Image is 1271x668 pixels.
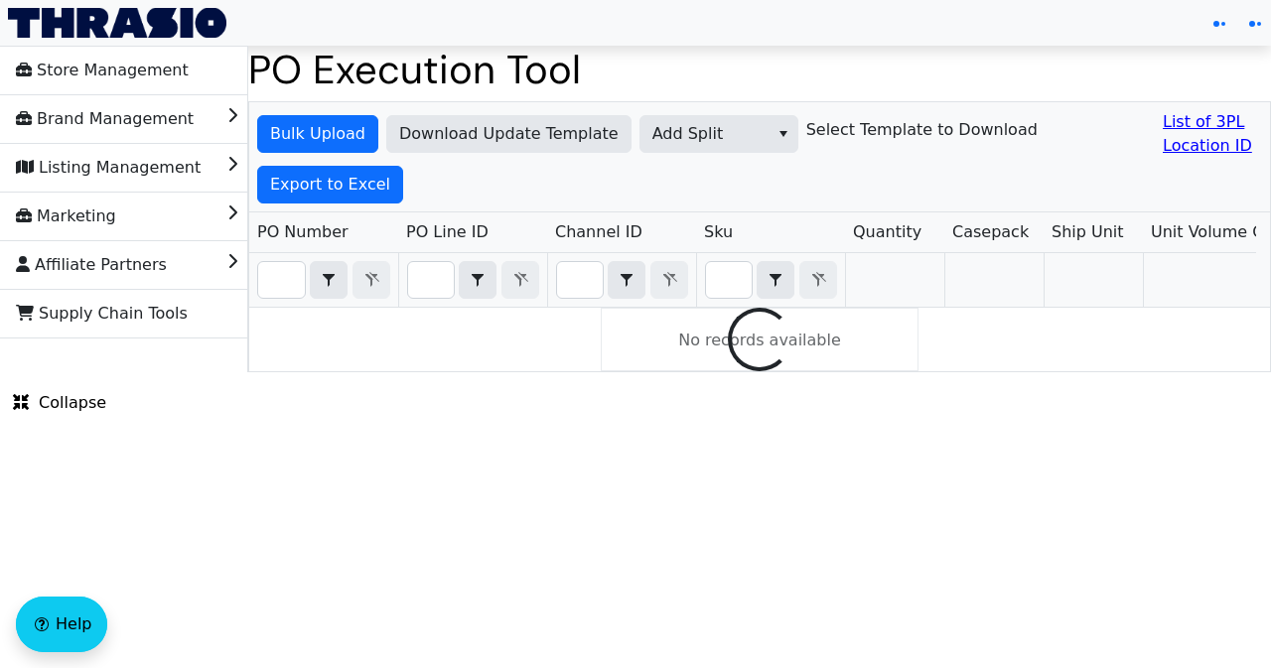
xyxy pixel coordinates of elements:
img: Thrasio Logo [8,8,226,38]
button: Help floatingactionbutton [16,597,107,652]
span: Collapse [13,391,106,415]
span: Add Split [652,122,757,146]
th: Filter [547,253,696,308]
button: Export to Excel [257,166,403,203]
a: List of 3PL Location ID [1163,110,1262,158]
span: Marketing [16,200,116,232]
span: Supply Chain Tools [16,298,188,330]
button: Bulk Upload [257,115,378,153]
span: Download Update Template [399,122,619,146]
span: Choose Operator [310,261,348,299]
input: Filter [557,262,603,298]
h6: Select Template to Download [806,120,1038,139]
span: Export to Excel [270,173,390,197]
th: Filter [696,253,845,308]
span: Ship Unit [1052,220,1124,244]
span: Affiliate Partners [16,249,167,281]
h1: PO Execution Tool [248,46,1271,93]
span: Sku [704,220,733,244]
button: select [311,262,347,298]
span: Channel ID [555,220,642,244]
span: Choose Operator [459,261,496,299]
button: select [758,262,793,298]
input: Filter [258,262,305,298]
button: select [769,116,797,152]
span: Help [56,612,91,636]
input: Filter [706,262,752,298]
span: Store Management [16,55,189,86]
span: Quantity [853,220,921,244]
th: Filter [398,253,547,308]
button: select [609,262,644,298]
span: PO Line ID [406,220,489,244]
span: PO Number [257,220,349,244]
span: Brand Management [16,103,194,135]
span: Choose Operator [608,261,645,299]
span: Choose Operator [757,261,794,299]
input: Filter [408,262,454,298]
span: Bulk Upload [270,122,365,146]
span: Listing Management [16,152,201,184]
span: Casepack [952,220,1029,244]
button: Download Update Template [386,115,632,153]
button: select [460,262,495,298]
th: Filter [249,253,398,308]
